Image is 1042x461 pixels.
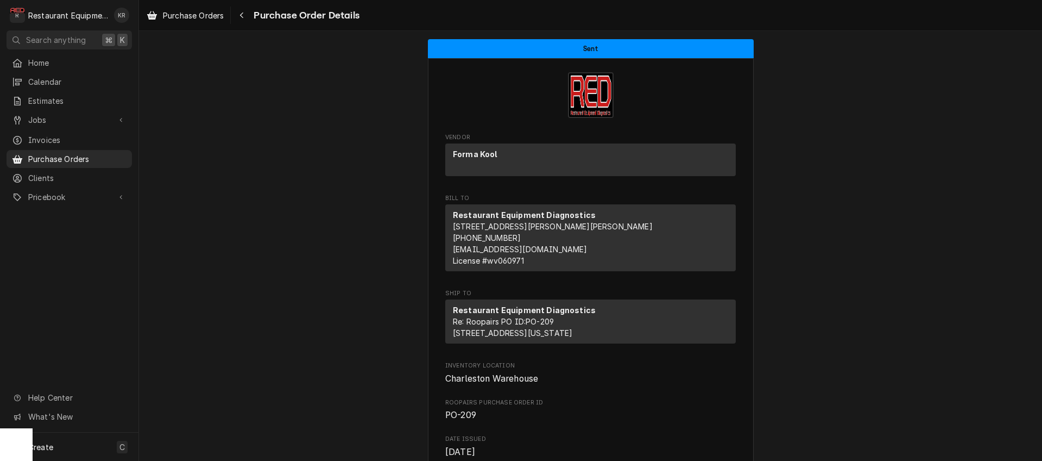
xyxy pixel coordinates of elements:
a: Go to Help Center [7,389,132,407]
span: Vendor [445,133,736,142]
span: Charleston Warehouse [445,373,538,384]
span: Home [28,57,127,68]
img: Logo [568,72,614,118]
span: Inventory Location [445,372,736,385]
a: Estimates [7,92,132,110]
a: [PHONE_NUMBER] [453,233,521,242]
div: Kelli Robinette's Avatar [114,8,129,23]
span: K [120,34,125,46]
div: Purchase Order Ship To [445,289,736,348]
a: Purchase Orders [7,150,132,168]
div: Ship To [445,300,736,348]
span: Purchase Order Details [250,8,359,23]
strong: Forma Kool [453,149,497,159]
span: Calendar [28,76,127,88]
span: ⌘ [105,34,112,46]
span: What's New [28,411,125,422]
span: Create [28,443,53,452]
span: License # wv060971 [453,256,524,265]
div: Bill To [445,204,736,271]
a: Calendar [7,73,132,91]
div: Bill To [445,204,736,276]
div: Ship To [445,300,736,344]
strong: Restaurant Equipment Diagnostics [453,306,596,315]
a: Go to Pricebook [7,188,132,206]
span: Purchase Orders [163,10,224,21]
div: Vendor [445,144,736,176]
div: Roopairs Purchase Order ID [445,398,736,422]
div: R [10,8,25,23]
span: [STREET_ADDRESS][PERSON_NAME][PERSON_NAME] [453,222,653,231]
a: Invoices [7,131,132,149]
span: Ship To [445,289,736,298]
span: Jobs [28,114,110,126]
a: Go to What's New [7,408,132,426]
div: Vendor [445,144,736,180]
div: Purchase Order Bill To [445,194,736,276]
span: Sent [583,45,598,52]
div: Status [428,39,754,58]
div: Purchase Order Vendor [445,133,736,181]
a: Clients [7,169,132,187]
span: [STREET_ADDRESS][US_STATE] [453,328,572,338]
span: PO-209 [445,410,476,420]
span: Purchase Orders [28,153,127,165]
span: Help Center [28,392,125,403]
span: Inventory Location [445,362,736,370]
span: Search anything [26,34,86,46]
div: Date Issued [445,435,736,458]
span: Roopairs Purchase Order ID [445,409,736,422]
span: Bill To [445,194,736,203]
span: Pricebook [28,191,110,203]
span: [DATE] [445,447,475,457]
a: Purchase Orders [142,7,228,24]
div: KR [114,8,129,23]
button: Navigate back [233,7,250,24]
div: Inventory Location [445,362,736,385]
div: Restaurant Equipment Diagnostics [28,10,108,21]
a: Go to Jobs [7,111,132,129]
span: C [119,441,125,453]
button: Search anything⌘K [7,30,132,49]
span: Date Issued [445,435,736,444]
div: Restaurant Equipment Diagnostics's Avatar [10,8,25,23]
a: [EMAIL_ADDRESS][DOMAIN_NAME] [453,245,587,254]
span: Roopairs Purchase Order ID [445,398,736,407]
span: Clients [28,172,127,184]
strong: Restaurant Equipment Diagnostics [453,210,596,220]
span: Estimates [28,95,127,107]
span: Date Issued [445,446,736,459]
span: Re: Roopairs PO ID: PO-209 [453,317,554,326]
span: Invoices [28,134,127,146]
a: Home [7,54,132,72]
